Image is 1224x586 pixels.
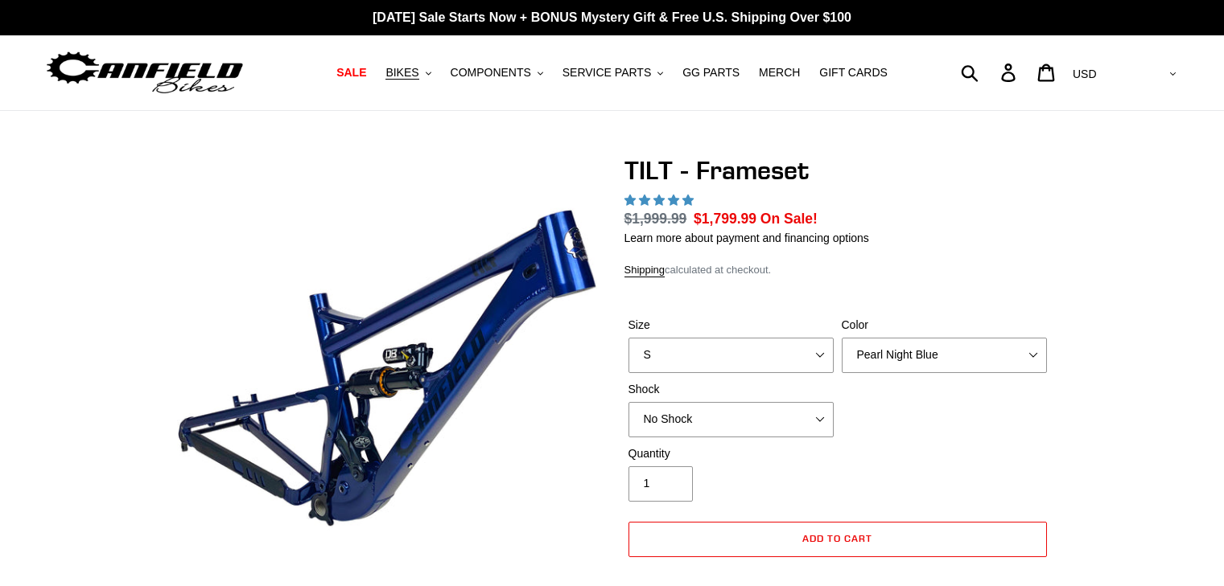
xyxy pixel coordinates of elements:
a: MERCH [751,62,808,84]
span: SALE [336,66,366,80]
input: Search [970,55,1011,90]
label: Shock [628,381,834,398]
button: BIKES [377,62,439,84]
img: Canfield Bikes [44,47,245,98]
a: Shipping [624,264,666,277]
span: GG PARTS [682,66,740,80]
a: GG PARTS [674,62,748,84]
button: SERVICE PARTS [554,62,671,84]
label: Quantity [628,445,834,462]
span: MERCH [759,66,800,80]
label: Size [628,317,834,334]
button: Add to cart [628,522,1047,557]
h1: TILT - Frameset [624,155,1051,186]
div: calculated at checkout. [624,262,1051,278]
button: COMPONENTS [443,62,551,84]
span: On Sale! [760,208,818,229]
s: $1,999.99 [624,211,687,227]
span: SERVICE PARTS [563,66,651,80]
label: Color [842,317,1047,334]
span: $1,799.99 [694,211,756,227]
a: SALE [328,62,374,84]
a: Learn more about payment and financing options [624,232,869,244]
span: BIKES [385,66,418,80]
a: GIFT CARDS [811,62,896,84]
span: 5.00 stars [624,194,697,207]
span: GIFT CARDS [819,66,888,80]
span: COMPONENTS [451,66,531,80]
span: Add to cart [802,532,872,544]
